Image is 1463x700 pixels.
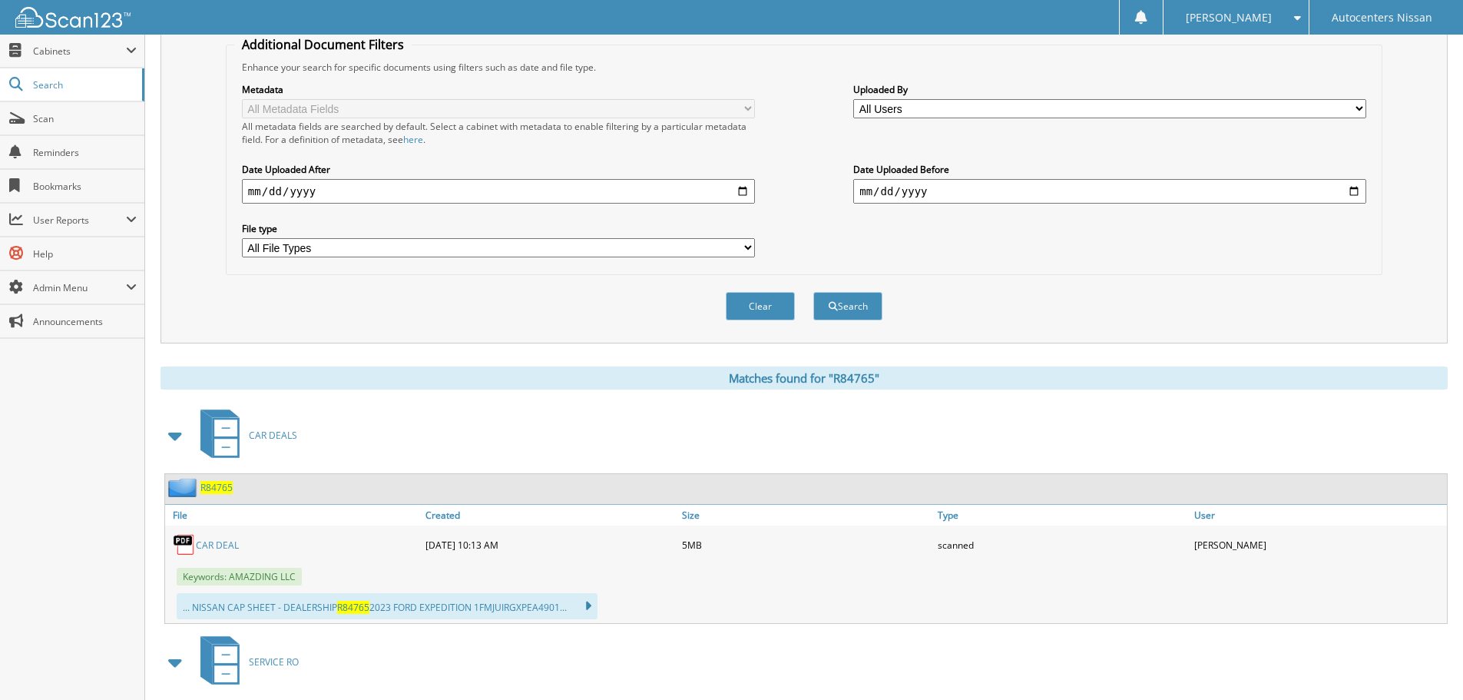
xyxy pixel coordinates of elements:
[934,505,1190,526] a: Type
[33,146,137,159] span: Reminders
[1186,13,1272,22] span: [PERSON_NAME]
[422,529,678,560] div: [DATE] 10:13 AM
[1332,13,1432,22] span: Autocenters Nissan
[177,568,302,586] span: Keywords: AMAZDING LLC
[33,45,126,58] span: Cabinets
[165,505,422,526] a: File
[191,405,297,466] a: CAR DEALS
[813,292,882,320] button: Search
[177,593,597,619] div: ... NISSAN CAP SHEET - DEALERSHIP 2023 FORD EXPEDITION 1FMJUIRGXPEA4901...
[853,83,1366,96] label: Uploaded By
[1190,529,1447,560] div: [PERSON_NAME]
[242,120,755,146] div: All metadata fields are searched by default. Select a cabinet with metadata to enable filtering b...
[337,601,369,614] span: R84765
[33,281,126,294] span: Admin Menu
[242,222,755,235] label: File type
[422,505,678,526] a: Created
[853,179,1366,204] input: end
[242,83,755,96] label: Metadata
[403,133,423,146] a: here
[33,78,134,91] span: Search
[168,478,200,497] img: folder2.png
[191,632,299,692] a: SERVICE RO
[173,533,196,556] img: PDF.png
[196,539,239,552] a: CAR DEAL
[1386,626,1463,700] iframe: Chat Widget
[1190,505,1447,526] a: User
[249,655,299,668] span: SERVICE RO
[33,315,137,328] span: Announcements
[853,163,1366,176] label: Date Uploaded Before
[678,529,935,560] div: 5MB
[242,179,755,204] input: start
[33,247,137,260] span: Help
[678,505,935,526] a: Size
[33,214,126,227] span: User Reports
[33,112,137,125] span: Scan
[234,61,1374,74] div: Enhance your search for specific documents using filters such as date and file type.
[161,367,1448,390] div: Matches found for "R84765"
[242,163,755,176] label: Date Uploaded After
[33,180,137,193] span: Bookmarks
[726,292,795,320] button: Clear
[249,429,297,442] span: CAR DEALS
[15,7,131,28] img: scan123-logo-white.svg
[934,529,1190,560] div: scanned
[200,481,233,494] a: R84765
[234,36,412,53] legend: Additional Document Filters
